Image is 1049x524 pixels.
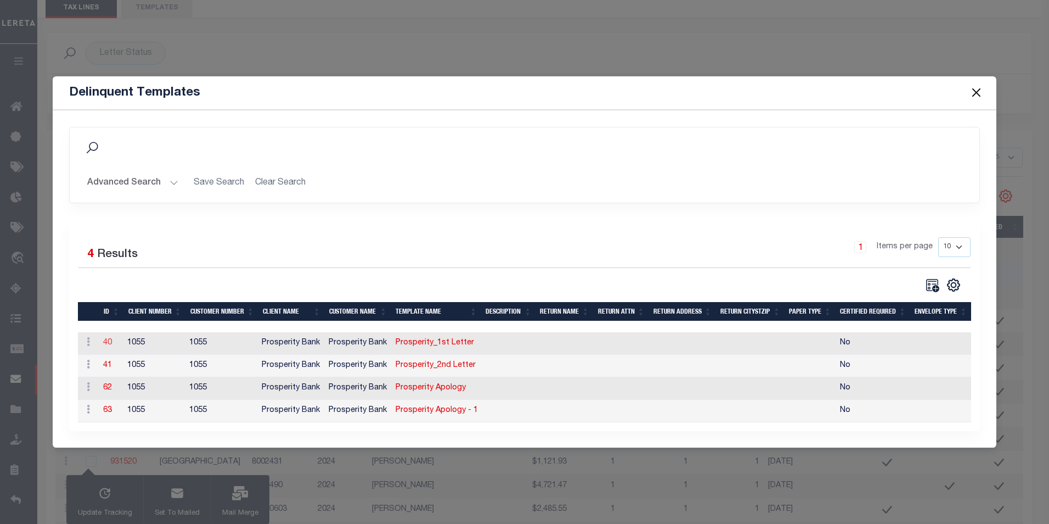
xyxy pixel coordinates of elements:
th: &nbsp; [78,302,99,321]
h5: Delinquent Templates [69,85,200,101]
th: TEMPLATE NAME: activate to sort column ascending [391,302,481,321]
a: 63 [103,406,112,414]
a: Prosperity Apology - 1 [396,406,478,414]
td: 1055 [185,355,257,377]
th: CLIENT NAME: activate to sort column ascending [258,302,325,321]
th: DESCRIPTION: activate to sort column ascending [481,302,535,321]
a: Prosperity_2nd Letter [396,361,476,369]
th: PAPER TYPE: activate to sort column ascending [785,302,836,321]
span: 4 [87,249,94,260]
a: 40 [103,339,112,347]
th: RETURN CITYSTZIP: activate to sort column ascending [716,302,785,321]
a: 62 [103,384,112,392]
td: Prosperity Bank [257,332,324,355]
td: 1055 [123,400,185,422]
a: 1 [854,241,866,253]
td: Prosperity Bank [324,400,391,422]
td: No [836,355,910,377]
td: No [836,332,910,355]
th: ID: activate to sort column ascending [99,302,124,321]
th: CUSTOMER NUMBER: activate to sort column ascending [186,302,258,321]
th: CERTIFIED REQUIRED: activate to sort column ascending [836,302,910,321]
button: Advanced Search [87,172,178,194]
span: Items per page [877,241,933,253]
td: Prosperity Bank [324,355,391,377]
td: Prosperity Bank [257,400,324,422]
a: Prosperity_1st Letter [396,339,474,347]
td: 1055 [185,400,257,422]
td: 1055 [185,377,257,400]
td: 1055 [185,332,257,355]
th: RETURN ADDRESS: activate to sort column ascending [649,302,716,321]
th: ENVELOPE TYPE: activate to sort column ascending [910,302,971,321]
td: Prosperity Bank [324,377,391,400]
a: Prosperity Apology [396,384,466,392]
td: 1055 [123,377,185,400]
th: RETURN ATTN: activate to sort column ascending [594,302,649,321]
th: CUSTOMER NAME: activate to sort column ascending [325,302,391,321]
td: No [836,377,910,400]
td: Prosperity Bank [257,377,324,400]
td: Prosperity Bank [257,355,324,377]
td: Prosperity Bank [324,332,391,355]
td: 1055 [123,332,185,355]
label: Results [97,246,138,264]
td: 1055 [123,355,185,377]
a: 41 [103,361,112,369]
button: Close [969,86,983,100]
th: CLIENT NUMBER: activate to sort column ascending [124,302,186,321]
td: No [836,400,910,422]
th: RETURN NAME: activate to sort column ascending [535,302,593,321]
